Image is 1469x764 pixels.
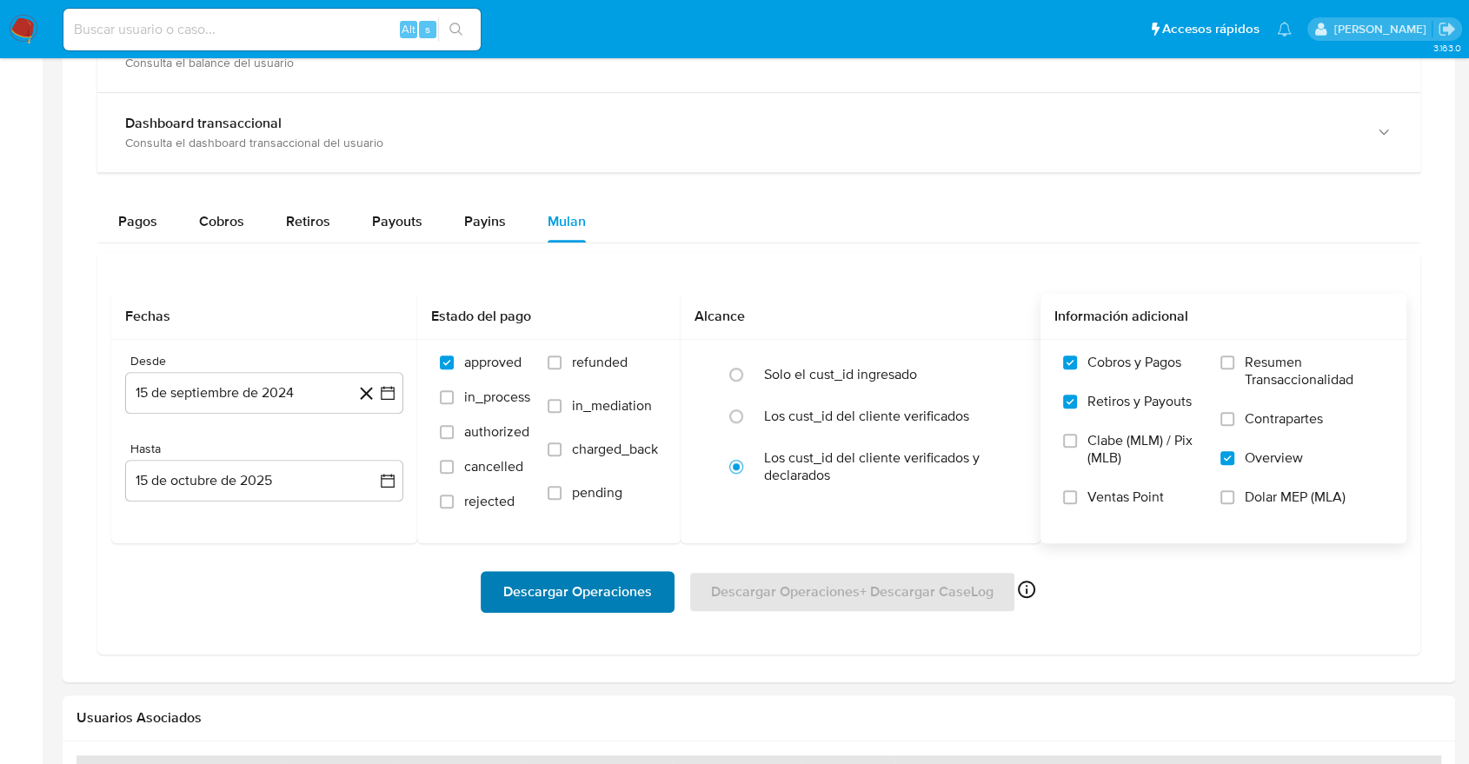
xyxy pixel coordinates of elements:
span: 3.163.0 [1432,41,1460,55]
span: Alt [402,21,415,37]
button: search-icon [438,17,474,42]
span: s [425,21,430,37]
a: Salir [1438,20,1456,38]
input: Buscar usuario o caso... [63,18,481,41]
h2: Usuarios Asociados [76,709,1441,727]
span: Accesos rápidos [1162,20,1260,38]
p: juan.tosini@mercadolibre.com [1333,21,1432,37]
a: Notificaciones [1277,22,1292,37]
